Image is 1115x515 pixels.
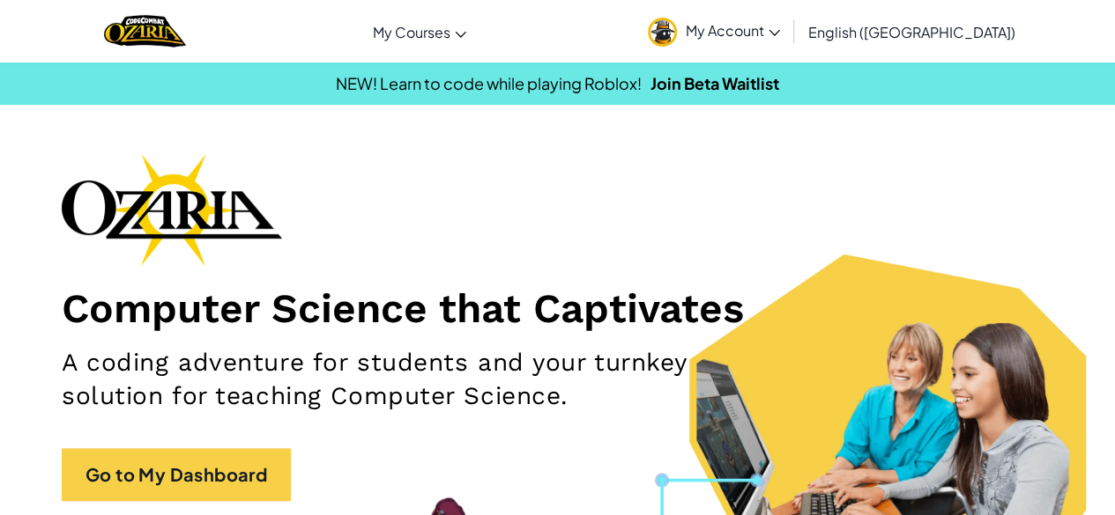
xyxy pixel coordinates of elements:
[62,346,726,413] h2: A coding adventure for students and your turnkey solution for teaching Computer Science.
[686,21,780,40] span: My Account
[62,153,282,266] img: Ozaria branding logo
[336,73,642,93] span: NEW! Learn to code while playing Roblox!
[650,73,779,93] a: Join Beta Waitlist
[648,18,677,47] img: avatar
[104,13,186,49] img: Home
[808,23,1015,41] span: English ([GEOGRAPHIC_DATA])
[364,8,475,55] a: My Courses
[62,283,1053,333] h1: Computer Science that Captivates
[104,13,186,49] a: Ozaria by CodeCombat logo
[62,448,291,501] a: Go to My Dashboard
[639,4,789,59] a: My Account
[799,8,1024,55] a: English ([GEOGRAPHIC_DATA])
[373,23,450,41] span: My Courses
